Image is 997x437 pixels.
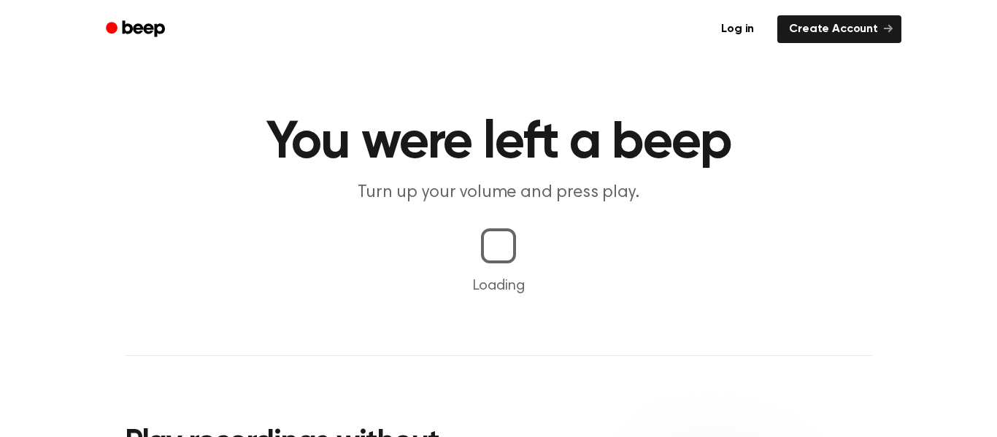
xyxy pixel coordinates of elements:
[777,15,901,43] a: Create Account
[707,12,769,46] a: Log in
[218,181,779,205] p: Turn up your volume and press play.
[18,275,979,297] p: Loading
[96,15,178,44] a: Beep
[125,117,872,169] h1: You were left a beep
